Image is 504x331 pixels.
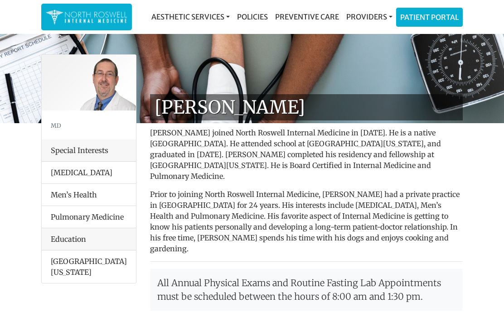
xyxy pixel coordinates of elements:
[42,183,136,206] li: Men’s Health
[42,162,136,184] li: [MEDICAL_DATA]
[42,139,136,162] div: Special Interests
[148,8,233,26] a: Aesthetic Services
[150,269,463,311] p: All Annual Physical Exams and Routine Fasting Lab Appointments must be scheduled between the hour...
[271,8,343,26] a: Preventive Care
[233,8,271,26] a: Policies
[42,206,136,228] li: Pulmonary Medicine
[46,8,127,26] img: North Roswell Internal Medicine
[343,8,396,26] a: Providers
[150,189,463,254] p: Prior to joining North Roswell Internal Medicine, [PERSON_NAME] had a private practice in [GEOGRA...
[150,94,463,120] h1: [PERSON_NAME]
[397,8,462,26] a: Patient Portal
[51,122,61,129] small: MD
[42,228,136,250] div: Education
[42,250,136,283] li: [GEOGRAPHIC_DATA][US_STATE]
[42,55,136,110] img: Dr. George Kanes
[150,127,463,182] p: [PERSON_NAME] joined North Roswell Internal Medicine in [DATE]. He is a native [GEOGRAPHIC_DATA]....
